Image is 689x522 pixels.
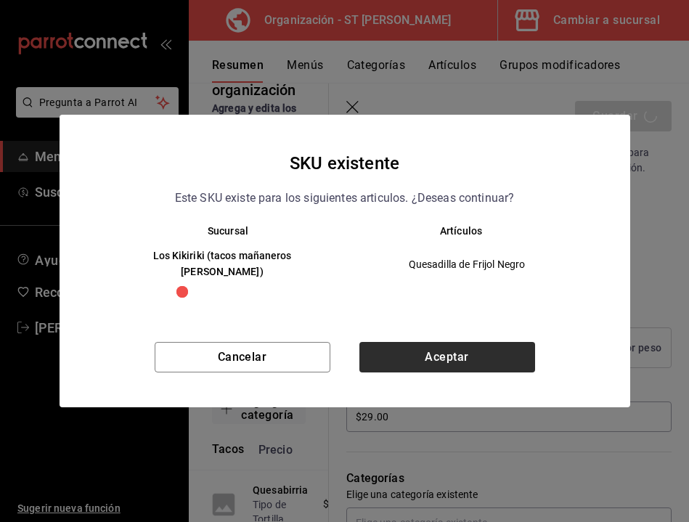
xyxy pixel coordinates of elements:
[290,150,399,177] h4: SKU existente
[345,225,601,237] th: Artículos
[112,248,333,280] h6: Los Kikiriki (tacos mañaneros [PERSON_NAME])
[357,257,577,272] span: Quesadilla de Frijol Negro
[155,342,330,372] button: Cancelar
[89,225,345,237] th: Sucursal
[359,342,535,372] button: Aceptar
[175,189,515,208] p: Este SKU existe para los siguientes articulos. ¿Deseas continuar?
